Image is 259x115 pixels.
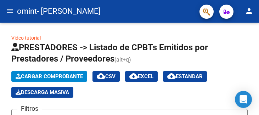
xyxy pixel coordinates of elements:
span: (alt+q) [114,56,131,63]
mat-icon: cloud_download [129,72,138,80]
mat-icon: cloud_download [167,72,176,80]
mat-icon: person [245,7,253,15]
span: - [PERSON_NAME] [37,4,101,19]
span: Descarga Masiva [16,89,69,96]
button: Cargar Comprobante [11,71,87,82]
span: omint [17,4,37,19]
app-download-masive: Descarga masiva de comprobantes (adjuntos) [11,87,73,98]
mat-icon: cloud_download [97,72,105,80]
h3: Filtros [17,104,42,114]
span: PRESTADORES -> Listado de CPBTs Emitidos por Prestadores / Proveedores [11,42,208,64]
mat-icon: menu [6,7,14,15]
span: CSV [97,73,116,80]
span: EXCEL [129,73,153,80]
span: Estandar [167,73,203,80]
a: Video tutorial [11,35,41,41]
div: Open Intercom Messenger [235,91,252,108]
button: EXCEL [125,71,158,82]
button: Descarga Masiva [11,87,73,98]
button: Estandar [163,71,207,82]
button: CSV [92,71,120,82]
span: Cargar Comprobante [16,73,83,80]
